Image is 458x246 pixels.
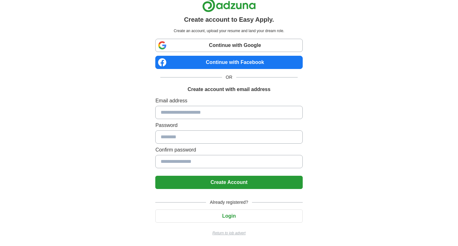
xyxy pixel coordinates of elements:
[155,122,302,129] label: Password
[155,209,302,223] button: Login
[206,199,252,206] span: Already registered?
[157,28,301,34] p: Create an account, upload your resume and land your dream role.
[155,230,302,236] a: Return to job advert
[184,15,274,24] h1: Create account to Easy Apply.
[155,176,302,189] button: Create Account
[155,97,302,105] label: Email address
[155,56,302,69] a: Continue with Facebook
[187,86,270,93] h1: Create account with email address
[155,213,302,219] a: Login
[222,74,236,81] span: OR
[155,146,302,154] label: Confirm password
[155,39,302,52] a: Continue with Google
